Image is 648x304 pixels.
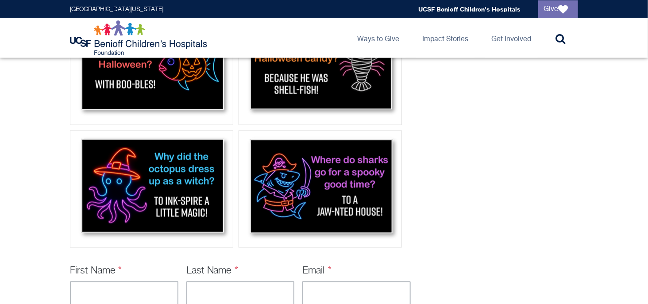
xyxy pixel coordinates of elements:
[242,134,399,242] img: Shark
[538,0,578,18] a: Give
[418,5,521,13] a: UCSF Benioff Children's Hospitals
[484,18,538,58] a: Get Involved
[70,266,122,276] label: First Name
[239,131,402,248] div: Shark
[242,11,399,119] img: Lobster
[70,8,233,125] div: Fish
[415,18,475,58] a: Impact Stories
[70,6,163,12] a: [GEOGRAPHIC_DATA][US_STATE]
[186,266,239,276] label: Last Name
[70,20,209,56] img: Logo for UCSF Benioff Children's Hospitals Foundation
[239,8,402,125] div: Lobster
[73,11,230,119] img: Fish
[350,18,406,58] a: Ways to Give
[70,131,233,248] div: Octopus
[73,134,230,242] img: Octopus
[302,266,332,276] label: Email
